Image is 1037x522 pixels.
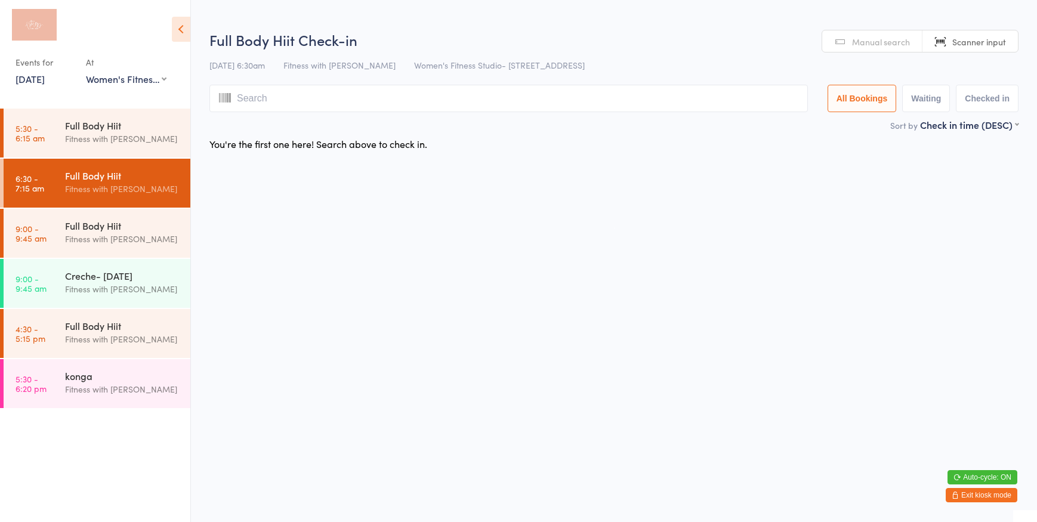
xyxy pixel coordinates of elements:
div: Events for [16,52,74,72]
time: 5:30 - 6:20 pm [16,374,47,393]
time: 9:00 - 9:45 am [16,274,47,293]
div: Full Body Hiit [65,219,180,232]
a: [DATE] [16,72,45,85]
time: 9:00 - 9:45 am [16,224,47,243]
div: konga [65,369,180,382]
span: Women's Fitness Studio- [STREET_ADDRESS] [414,59,585,71]
div: Fitness with [PERSON_NAME] [65,282,180,296]
button: Waiting [902,85,950,112]
button: Exit kiosk mode [946,488,1017,502]
div: Fitness with [PERSON_NAME] [65,132,180,146]
div: Women's Fitness Studio- [STREET_ADDRESS] [86,72,166,85]
span: Fitness with [PERSON_NAME] [283,59,396,71]
div: Fitness with [PERSON_NAME] [65,332,180,346]
input: Search [209,85,808,112]
div: Fitness with [PERSON_NAME] [65,382,180,396]
button: All Bookings [828,85,897,112]
span: Manual search [852,36,910,48]
div: Creche- [DATE] [65,269,180,282]
button: Checked in [956,85,1019,112]
time: 6:30 - 7:15 am [16,174,44,193]
div: You're the first one here! Search above to check in. [209,137,427,150]
h2: Full Body Hiit Check-in [209,30,1019,50]
div: Full Body Hiit [65,319,180,332]
a: 4:30 -5:15 pmFull Body HiitFitness with [PERSON_NAME] [4,309,190,358]
time: 4:30 - 5:15 pm [16,324,45,343]
div: Fitness with [PERSON_NAME] [65,232,180,246]
div: At [86,52,166,72]
a: 9:00 -9:45 amFull Body HiitFitness with [PERSON_NAME] [4,209,190,258]
div: Check in time (DESC) [920,118,1019,131]
a: 5:30 -6:15 amFull Body HiitFitness with [PERSON_NAME] [4,109,190,157]
span: [DATE] 6:30am [209,59,265,71]
img: Fitness with Zoe [12,9,57,41]
a: 9:00 -9:45 amCreche- [DATE]Fitness with [PERSON_NAME] [4,259,190,308]
a: 5:30 -6:20 pmkongaFitness with [PERSON_NAME] [4,359,190,408]
div: Fitness with [PERSON_NAME] [65,182,180,196]
span: Scanner input [952,36,1006,48]
a: 6:30 -7:15 amFull Body HiitFitness with [PERSON_NAME] [4,159,190,208]
button: Auto-cycle: ON [948,470,1017,484]
div: Full Body Hiit [65,169,180,182]
label: Sort by [890,119,918,131]
time: 5:30 - 6:15 am [16,123,45,143]
div: Full Body Hiit [65,119,180,132]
